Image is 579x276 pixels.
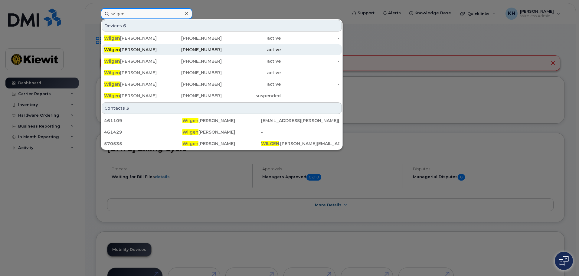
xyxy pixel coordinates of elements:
[281,35,340,41] div: -
[182,141,198,146] span: Wilgen
[281,93,340,99] div: -
[102,67,342,78] a: Wilgen[PERSON_NAME][PHONE_NUMBER]active-
[104,141,182,147] div: 570535
[559,256,569,266] img: Open chat
[163,81,222,87] div: [PHONE_NUMBER]
[182,118,261,124] div: [PERSON_NAME]
[104,47,163,53] div: [PERSON_NAME]
[102,44,342,55] a: Wilgen[PERSON_NAME][PHONE_NUMBER]active-
[104,47,120,52] span: Wilgen
[261,118,339,124] div: [EMAIL_ADDRESS][PERSON_NAME][PERSON_NAME][DOMAIN_NAME]
[222,93,281,99] div: suspended
[123,23,126,29] span: 6
[104,118,182,124] div: 461109
[102,56,342,67] a: Wilgen[PERSON_NAME][PHONE_NUMBER]active-
[104,93,120,98] span: Wilgen
[261,129,339,135] div: -
[163,70,222,76] div: [PHONE_NUMBER]
[104,35,120,41] span: Wilgen
[104,129,182,135] div: 461429
[222,58,281,64] div: active
[104,35,163,41] div: [PERSON_NAME]
[102,127,342,138] a: 461429Wilgen[PERSON_NAME]-
[222,47,281,53] div: active
[104,81,163,87] div: [PERSON_NAME]
[102,33,342,44] a: Wilgen[PERSON_NAME][PHONE_NUMBER]active-
[104,58,163,64] div: [PERSON_NAME]
[102,115,342,126] a: 461109Wilgen[PERSON_NAME][EMAIL_ADDRESS][PERSON_NAME][PERSON_NAME][DOMAIN_NAME]
[182,141,261,147] div: [PERSON_NAME]
[163,47,222,53] div: [PHONE_NUMBER]
[102,138,342,149] a: 570535Wilgen[PERSON_NAME]WILGEN.[PERSON_NAME][EMAIL_ADDRESS][PERSON_NAME][DOMAIN_NAME]
[222,81,281,87] div: active
[102,90,342,101] a: Wilgen[PERSON_NAME][PHONE_NUMBER]suspended-
[102,102,342,114] div: Contacts
[104,70,163,76] div: [PERSON_NAME]
[261,141,279,146] span: WILGEN
[104,81,120,87] span: Wilgen
[163,58,222,64] div: [PHONE_NUMBER]
[102,79,342,90] a: Wilgen[PERSON_NAME][PHONE_NUMBER]active-
[182,118,198,123] span: Wilgen
[126,105,129,111] span: 3
[261,141,339,147] div: .[PERSON_NAME][EMAIL_ADDRESS][PERSON_NAME][DOMAIN_NAME]
[182,129,198,135] span: Wilgen
[222,35,281,41] div: active
[104,93,163,99] div: [PERSON_NAME]
[281,70,340,76] div: -
[104,70,120,75] span: Wilgen
[102,20,342,32] div: Devices
[104,58,120,64] span: Wilgen
[281,58,340,64] div: -
[182,129,261,135] div: [PERSON_NAME]
[281,81,340,87] div: -
[222,70,281,76] div: active
[163,93,222,99] div: [PHONE_NUMBER]
[163,35,222,41] div: [PHONE_NUMBER]
[281,47,340,53] div: -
